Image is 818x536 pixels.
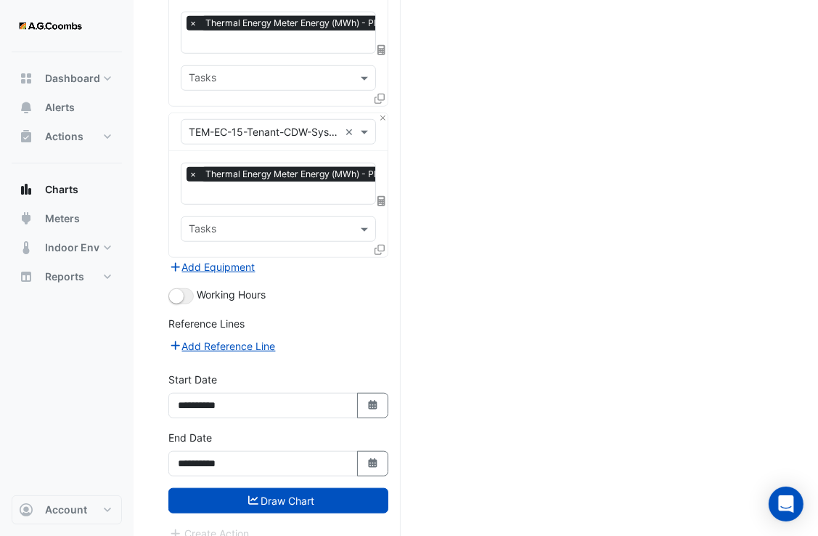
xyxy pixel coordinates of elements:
span: Clone Favourites and Tasks from this Equipment to other Equipment [375,243,385,256]
span: Dashboard [45,71,100,86]
button: Add Reference Line [168,338,277,354]
button: Charts [12,175,122,204]
app-icon: Alerts [19,100,33,115]
span: Reports [45,269,84,284]
span: Choose Function [375,44,388,56]
button: Close [378,113,388,123]
button: Alerts [12,93,122,122]
span: Meters [45,211,80,226]
span: Indoor Env [45,240,99,255]
app-icon: Dashboard [19,71,33,86]
fa-icon: Select Date [367,458,380,470]
app-icon: Meters [19,211,33,226]
button: Indoor Env [12,233,122,262]
span: Choose Function [375,195,388,207]
img: Company Logo [17,12,83,41]
span: × [187,167,200,182]
label: Start Date [168,372,217,387]
label: End Date [168,430,212,445]
button: Draw Chart [168,488,388,513]
button: Reports [12,262,122,291]
span: × [187,16,200,31]
button: Meters [12,204,122,233]
span: Actions [45,129,83,144]
span: Clone Favourites and Tasks from this Equipment to other Equipment [375,92,385,105]
div: Tasks [187,221,216,240]
span: Charts [45,182,78,197]
button: Account [12,495,122,524]
app-icon: Reports [19,269,33,284]
span: Thermal Energy Meter Energy (MWh) - Plantroom, Plantroom [202,167,462,182]
span: Thermal Energy Meter Energy (MWh) - Plantroom, Plantroom [202,16,462,31]
span: Clear [345,124,357,139]
button: Actions [12,122,122,151]
label: Reference Lines [168,316,245,331]
fa-icon: Select Date [367,399,380,412]
span: Account [45,503,87,517]
span: Working Hours [197,288,266,301]
button: Dashboard [12,64,122,93]
app-icon: Charts [19,182,33,197]
button: Add Equipment [168,259,256,275]
div: Open Intercom Messenger [769,487,803,521]
app-icon: Indoor Env [19,240,33,255]
span: Alerts [45,100,75,115]
div: Tasks [187,70,216,89]
app-icon: Actions [19,129,33,144]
